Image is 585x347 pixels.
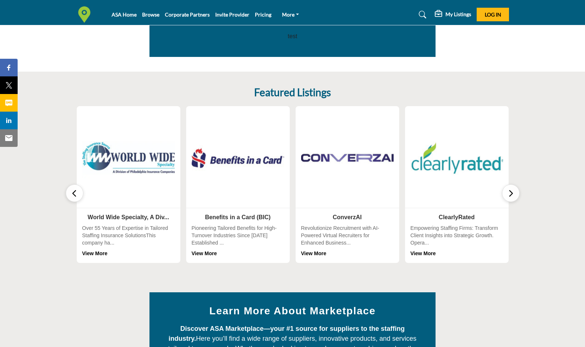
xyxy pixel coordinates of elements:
img: World Wide Specialty, A Div... [82,112,175,204]
div: Revolutionize Recruitment with AI-Powered Virtual Recruiters for Enhanced Business... [301,225,394,257]
div: My Listings [435,10,471,19]
a: Browse [142,11,159,18]
p: test [166,32,419,41]
img: Benefits in a Card (BIC) [192,112,284,204]
a: View More [301,250,326,256]
a: View More [82,250,108,256]
img: ClearlyRated [411,112,503,204]
h5: My Listings [445,11,471,18]
a: Benefits in a Card (BIC) [205,214,271,220]
a: ConverzAI [333,214,362,220]
img: ConverzAI [301,112,394,204]
button: Log In [477,8,509,21]
div: Over 55 Years of Expertise in Tailored Staffing Insurance SolutionsThis company ha... [82,225,175,257]
a: More [277,10,304,20]
div: Pioneering Tailored Benefits for High-Turnover Industries Since [DATE] Established ... [192,225,284,257]
h2: Featured Listings [254,86,331,99]
a: Search [412,9,431,21]
a: View More [192,250,217,256]
a: Corporate Partners [165,11,210,18]
div: Empowering Staffing Firms: Transform Client Insights into Strategic Growth. Opera... [411,225,503,257]
a: Invite Provider [215,11,249,18]
strong: Discover ASA Marketplace—your #1 source for suppliers to the staffing industry. [169,325,405,342]
a: View More [411,250,436,256]
a: ClearlyRated [439,214,475,220]
h2: Learn More About Marketplace [166,303,419,319]
a: Pricing [255,11,271,18]
img: Site Logo [76,6,96,23]
a: World Wide Specialty, A Div... [88,214,169,220]
span: Log In [485,11,501,18]
a: ASA Home [112,11,137,18]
